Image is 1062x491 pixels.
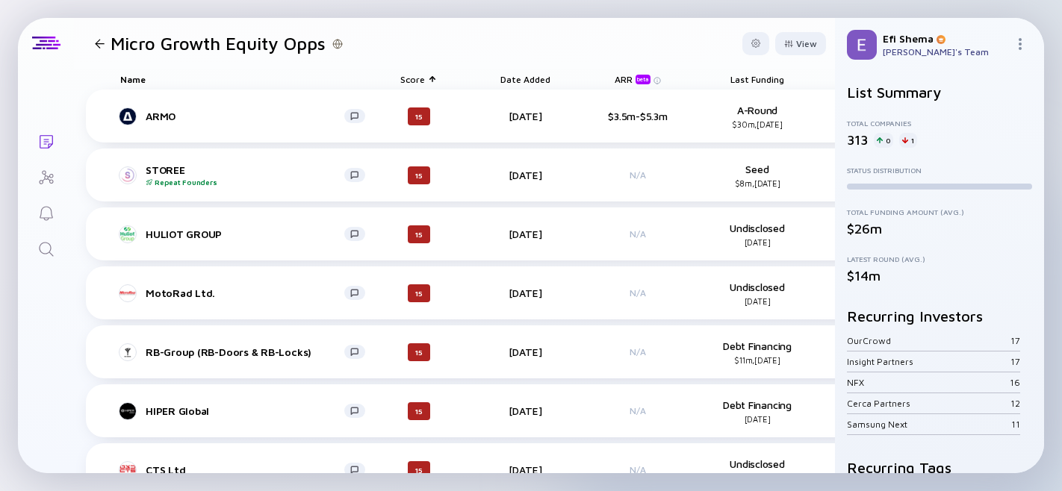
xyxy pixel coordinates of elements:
[730,74,784,85] span: Last Funding
[377,69,461,90] div: Score
[709,414,806,424] div: [DATE]
[847,307,1032,325] h2: Recurring Investors
[483,345,567,358] div: [DATE]
[1010,335,1020,346] div: 17
[146,404,344,417] div: HIPER Global
[709,398,806,424] div: Debt Financing
[1011,419,1020,430] div: 11
[589,287,686,298] div: N/A
[120,402,377,420] a: HIPER Global
[847,356,1010,367] div: Insight Partners
[883,46,1008,57] div: [PERSON_NAME]'s Team
[615,74,653,84] div: ARR
[847,268,1032,284] div: $14m
[146,463,344,476] div: CTS Ltd
[483,287,567,299] div: [DATE]
[408,225,430,243] div: 15
[483,69,567,90] div: Date Added
[589,110,686,122] div: $3.5m-$5.3m
[847,335,1010,346] div: OurCrowd
[847,132,868,148] div: 313
[408,166,430,184] div: 15
[483,169,567,181] div: [DATE]
[18,230,74,266] a: Search
[883,32,1008,45] div: Efi Shema
[709,296,806,306] div: [DATE]
[483,463,567,476] div: [DATE]
[120,461,377,479] a: CTS Ltd
[589,464,686,475] div: N/A
[589,346,686,357] div: N/A
[120,343,377,361] a: RB-Group (RB-Doors & RB-Locks)
[847,30,877,60] img: Efi Profile Picture
[589,405,686,416] div: N/A
[847,398,1010,409] div: Cerca Partners
[847,377,1010,388] div: NFX
[146,345,344,358] div: RB-Group (RB-Doors & RB-Locks)
[146,287,344,299] div: MotoRad Ltd.
[408,461,430,479] div: 15
[120,107,377,125] a: ARMO
[709,473,806,483] div: [DATE]
[899,133,917,148] div: 1
[589,169,686,181] div: N/A
[847,119,1032,128] div: Total Companies
[709,178,806,188] div: $8m, [DATE]
[709,457,806,483] div: Undisclosed
[709,340,806,365] div: Debt Financing
[408,284,430,302] div: 15
[120,225,377,243] a: HULIOT GROUP
[120,163,377,187] a: STOREERepeat Founders
[483,404,567,417] div: [DATE]
[408,343,430,361] div: 15
[1010,377,1020,388] div: 16
[709,355,806,365] div: $11m, [DATE]
[636,75,650,84] div: beta
[847,207,1032,216] div: Total Funding Amount (Avg.)
[847,419,1011,430] div: Samsung Next
[408,402,430,420] div: 15
[709,119,806,129] div: $30m, [DATE]
[847,84,1032,101] h2: List Summary
[108,69,377,90] div: Name
[120,284,377,302] a: MotoRad Ltd.
[408,107,430,125] div: 15
[1010,356,1020,367] div: 17
[146,178,344,187] div: Repeat Founders
[146,228,344,240] div: HULIOT GROUP
[775,32,826,55] button: View
[709,104,806,129] div: A-Round
[111,33,326,54] h1: Micro Growth Equity Opps
[709,163,806,188] div: Seed
[18,122,74,158] a: Lists
[146,110,344,122] div: ARMO
[483,110,567,122] div: [DATE]
[847,459,1032,476] h2: Recurring Tags
[18,158,74,194] a: Investor Map
[847,166,1032,175] div: Status Distribution
[1014,38,1026,50] img: Menu
[847,254,1032,263] div: Latest Round (Avg.)
[874,133,893,148] div: 0
[483,228,567,240] div: [DATE]
[709,281,806,306] div: Undisclosed
[709,222,806,247] div: Undisclosed
[589,228,686,240] div: N/A
[146,163,344,187] div: STOREE
[18,194,74,230] a: Reminders
[1010,398,1020,409] div: 12
[847,221,1032,237] div: $26m
[709,237,806,247] div: [DATE]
